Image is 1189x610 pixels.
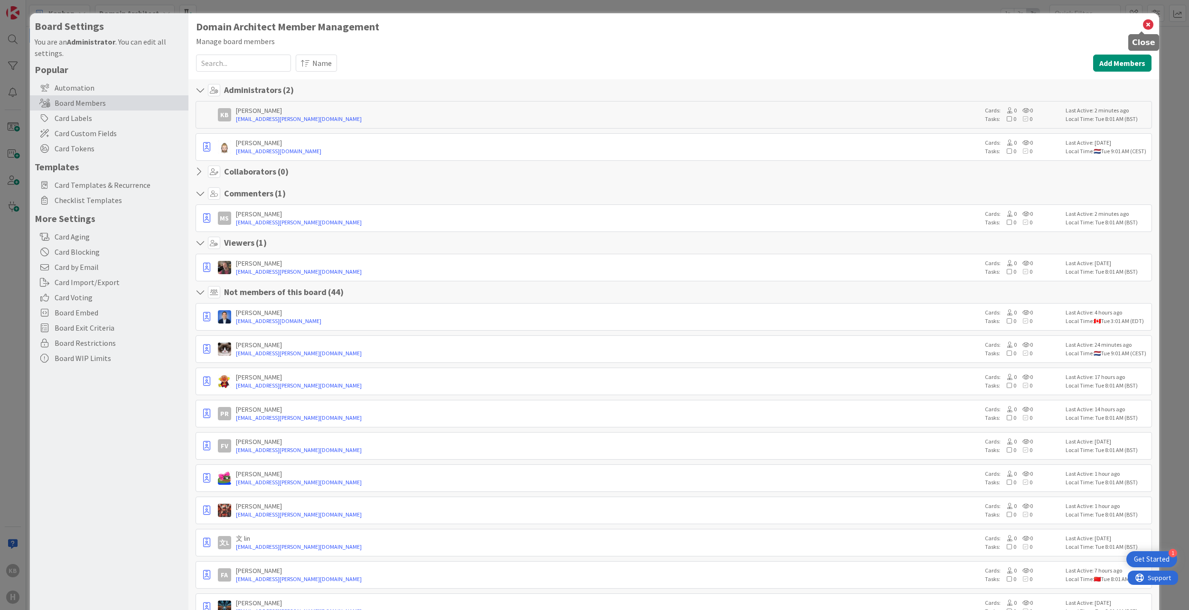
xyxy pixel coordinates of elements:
[236,268,981,276] a: [EMAIL_ADDRESS][PERSON_NAME][DOMAIN_NAME]
[1000,219,1016,226] span: 0
[1017,599,1033,606] span: 0
[1066,414,1149,422] div: Local Time: Tue 8:01 AM (BST)
[1066,543,1149,551] div: Local Time: Tue 8:01 AM (BST)
[1066,373,1149,381] div: Last Active: 17 hours ago
[236,575,981,583] a: [EMAIL_ADDRESS][PERSON_NAME][DOMAIN_NAME]
[1066,381,1149,390] div: Local Time: Tue 8:01 AM (BST)
[55,337,184,349] span: Board Restrictions
[985,510,1061,519] div: Tasks:
[985,566,1061,575] div: Cards:
[1066,437,1149,446] div: Last Active: [DATE]
[1066,566,1149,575] div: Last Active: 7 hours ago
[985,218,1061,227] div: Tasks:
[236,259,981,268] div: [PERSON_NAME]
[1017,567,1033,574] span: 0
[1000,446,1016,453] span: 0
[236,566,981,575] div: [PERSON_NAME]
[1017,535,1033,542] span: 0
[1017,502,1033,509] span: 0
[30,229,188,244] div: Card Aging
[1001,309,1017,316] span: 0
[236,308,981,317] div: [PERSON_NAME]
[985,414,1061,422] div: Tasks:
[224,238,267,248] h4: Viewers
[55,179,184,191] span: Card Templates & Recurrence
[1017,438,1033,445] span: 0
[1017,210,1033,217] span: 0
[218,342,231,356] img: Kv
[985,317,1061,325] div: Tasks:
[1066,575,1149,583] div: Local Time: Tue 8:01 AM (BST)
[218,504,231,517] img: JK
[1000,479,1016,486] span: 0
[1016,268,1032,275] span: 0
[1066,106,1149,115] div: Last Active: 2 minutes ago
[1000,148,1016,155] span: 0
[1001,406,1017,413] span: 0
[236,534,981,543] div: 文 lin
[1066,218,1149,227] div: Local Time: Tue 8:01 AM (BST)
[985,115,1061,123] div: Tasks:
[1001,341,1017,348] span: 0
[55,143,184,154] span: Card Tokens
[1126,551,1177,567] div: Open Get Started checklist, remaining modules: 1
[278,166,289,177] span: ( 0 )
[196,36,1152,47] div: Manage board members
[30,275,188,290] div: Card Import/Export
[1000,414,1016,421] span: 0
[236,437,981,446] div: [PERSON_NAME]
[1000,350,1016,357] span: 0
[1066,268,1149,276] div: Local Time: Tue 8:01 AM (BST)
[1017,470,1033,477] span: 0
[1001,535,1017,542] span: 0
[55,128,184,139] span: Card Custom Fields
[283,84,294,95] span: ( 2 )
[1016,511,1032,518] span: 0
[218,471,231,485] img: JK
[1000,317,1016,324] span: 0
[985,373,1061,381] div: Cards:
[224,287,344,297] h4: Not members of this board
[236,470,981,478] div: [PERSON_NAME]
[1066,349,1149,358] div: Local Time: Tue 9:01 AM (CEST)
[1000,511,1016,518] span: 0
[296,55,337,72] button: Name
[1066,510,1149,519] div: Local Time: Tue 8:01 AM (BST)
[985,405,1061,414] div: Cards:
[236,139,981,147] div: [PERSON_NAME]
[985,210,1061,218] div: Cards:
[236,599,981,607] div: [PERSON_NAME]
[236,218,981,227] a: [EMAIL_ADDRESS][PERSON_NAME][DOMAIN_NAME]
[236,106,981,115] div: [PERSON_NAME]
[985,139,1061,147] div: Cards:
[224,166,289,177] h4: Collaborators
[1001,210,1017,217] span: 0
[328,287,344,297] span: ( 44 )
[218,536,231,549] div: 文l
[1066,502,1149,510] div: Last Active: 1 hour ago
[196,21,1152,33] h1: Domain Architect Member Management
[218,375,231,388] img: LC
[35,213,184,224] h5: More Settings
[1017,341,1033,348] span: 0
[236,381,981,390] a: [EMAIL_ADDRESS][PERSON_NAME][DOMAIN_NAME]
[275,188,286,199] span: ( 1 )
[35,64,184,75] h5: Popular
[1066,534,1149,543] div: Last Active: [DATE]
[196,55,291,72] input: Search...
[218,407,231,420] div: PR
[985,575,1061,583] div: Tasks:
[55,194,184,206] span: Checklist Templates
[1093,55,1152,72] button: Add Members
[1016,317,1032,324] span: 0
[30,111,188,126] div: Card Labels
[985,470,1061,478] div: Cards:
[1066,147,1149,156] div: Local Time: Tue 9:01 AM (CEST)
[30,351,188,366] div: Board WIP Limits
[30,80,188,95] div: Automation
[1000,382,1016,389] span: 0
[985,349,1061,358] div: Tasks:
[1066,470,1149,478] div: Last Active: 1 hour ago
[1134,555,1170,564] div: Get Started
[236,210,981,218] div: [PERSON_NAME]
